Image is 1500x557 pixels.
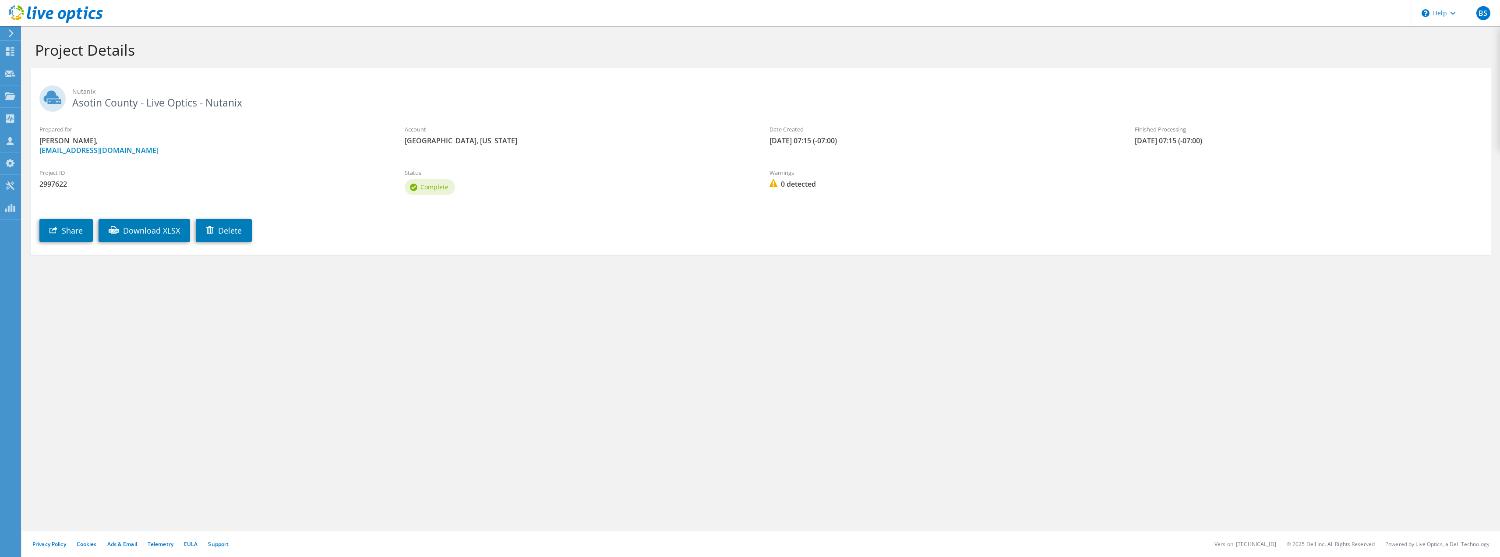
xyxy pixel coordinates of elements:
[1385,540,1489,548] li: Powered by Live Optics, a Dell Technology
[77,540,97,548] a: Cookies
[35,41,1482,59] h1: Project Details
[208,540,229,548] a: Support
[39,125,387,134] label: Prepared for
[769,168,1117,177] label: Warnings
[39,145,159,155] a: [EMAIL_ADDRESS][DOMAIN_NAME]
[1422,9,1429,17] svg: \n
[39,179,387,189] span: 2997622
[32,540,66,548] a: Privacy Policy
[107,540,137,548] a: Ads & Email
[196,219,252,242] a: Delete
[1476,6,1490,20] span: BS
[184,540,198,548] a: EULA
[1135,125,1482,134] label: Finished Processing
[99,219,190,242] a: Download XLSX
[1214,540,1276,548] li: Version: [TECHNICAL_ID]
[39,219,93,242] a: Share
[1287,540,1375,548] li: © 2025 Dell Inc. All Rights Reserved
[769,125,1117,134] label: Date Created
[39,136,387,155] span: [PERSON_NAME],
[420,183,448,191] span: Complete
[769,136,1117,145] span: [DATE] 07:15 (-07:00)
[39,85,1482,107] h2: Asotin County - Live Optics - Nutanix
[405,168,752,177] label: Status
[769,179,1117,189] span: 0 detected
[72,87,1482,96] span: Nutanix
[148,540,173,548] a: Telemetry
[39,168,387,177] label: Project ID
[405,125,752,134] label: Account
[405,136,752,145] span: [GEOGRAPHIC_DATA], [US_STATE]
[1135,136,1482,145] span: [DATE] 07:15 (-07:00)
